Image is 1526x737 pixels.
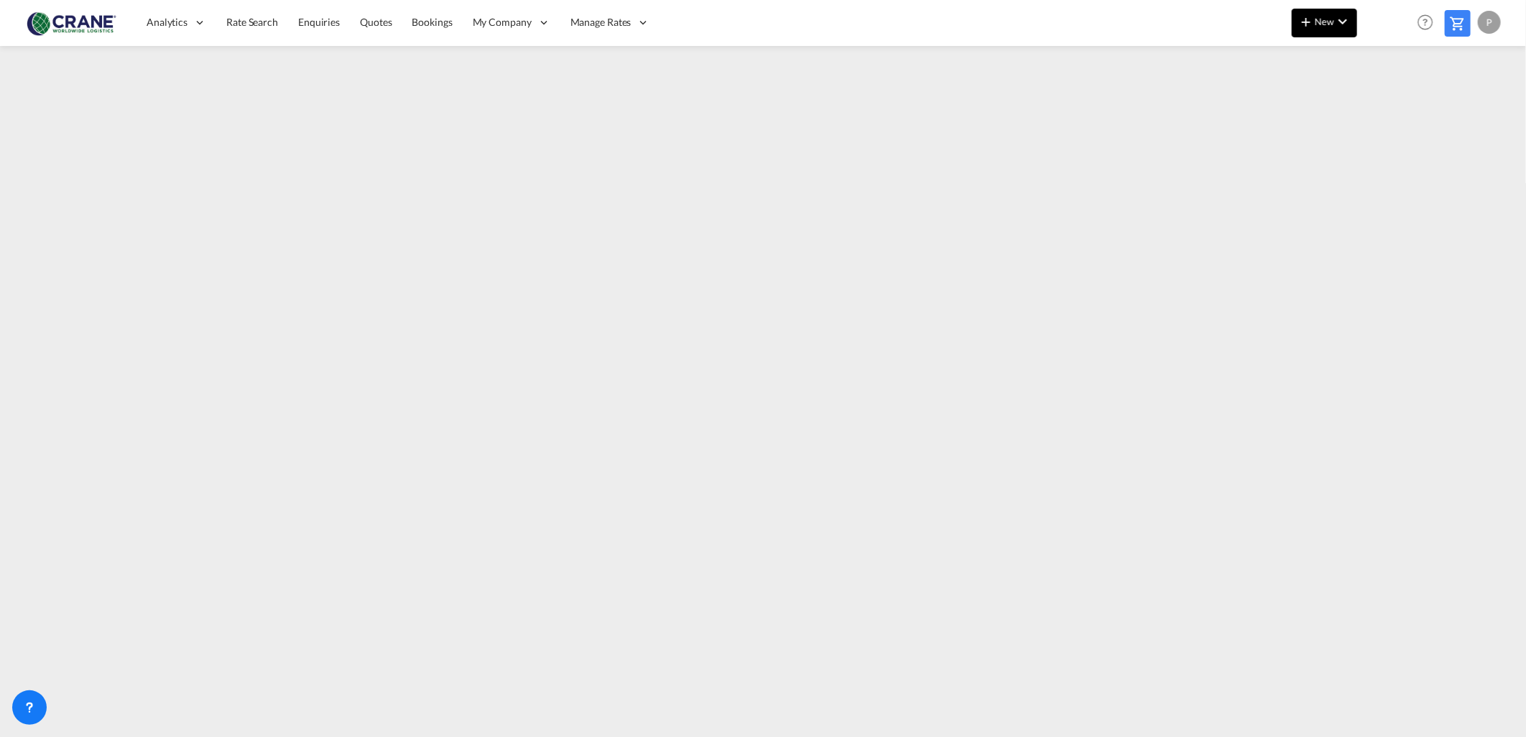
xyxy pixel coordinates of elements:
div: P [1478,11,1501,34]
span: Rate Search [226,16,278,28]
span: New [1298,16,1351,27]
span: Analytics [147,15,188,29]
button: icon-plus 400-fgNewicon-chevron-down [1292,9,1357,37]
span: Manage Rates [570,15,632,29]
span: My Company [473,15,532,29]
span: Enquiries [298,16,340,28]
span: Bookings [412,16,453,28]
div: Help [1413,10,1445,36]
span: Help [1413,10,1438,34]
md-icon: icon-chevron-down [1334,13,1351,30]
span: Quotes [360,16,392,28]
img: 374de710c13411efa3da03fd754f1635.jpg [22,6,119,39]
md-icon: icon-plus 400-fg [1298,13,1315,30]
